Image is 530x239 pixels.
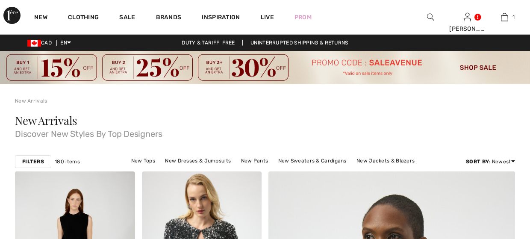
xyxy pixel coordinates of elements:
a: 1 [486,12,523,22]
a: New Arrivals [15,98,47,104]
span: CAD [27,40,55,46]
a: Sale [119,14,135,23]
a: Clothing [68,14,99,23]
a: New Sweaters & Cardigans [274,155,351,166]
img: 1ère Avenue [3,7,21,24]
div: [PERSON_NAME] [449,24,486,33]
span: EN [60,40,71,46]
a: New Outerwear [267,166,315,177]
img: My Info [464,12,471,22]
span: New Arrivals [15,113,77,128]
span: 1 [512,13,515,21]
strong: Filters [22,158,44,165]
a: Prom [294,13,312,22]
a: New Skirts [230,166,266,177]
span: 180 items [55,158,80,165]
a: New Pants [237,155,273,166]
span: Discover New Styles By Top Designers [15,126,515,138]
img: search the website [427,12,434,22]
a: New Jackets & Blazers [352,155,419,166]
span: Inspiration [202,14,240,23]
a: New Dresses & Jumpsuits [161,155,235,166]
a: Live [261,13,274,22]
img: Canadian Dollar [27,40,41,47]
div: : Newest [466,158,515,165]
a: Brands [156,14,182,23]
a: Sign In [464,13,471,21]
strong: Sort By [466,159,489,165]
img: My Bag [501,12,508,22]
a: New [34,14,47,23]
a: New Tops [127,155,159,166]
